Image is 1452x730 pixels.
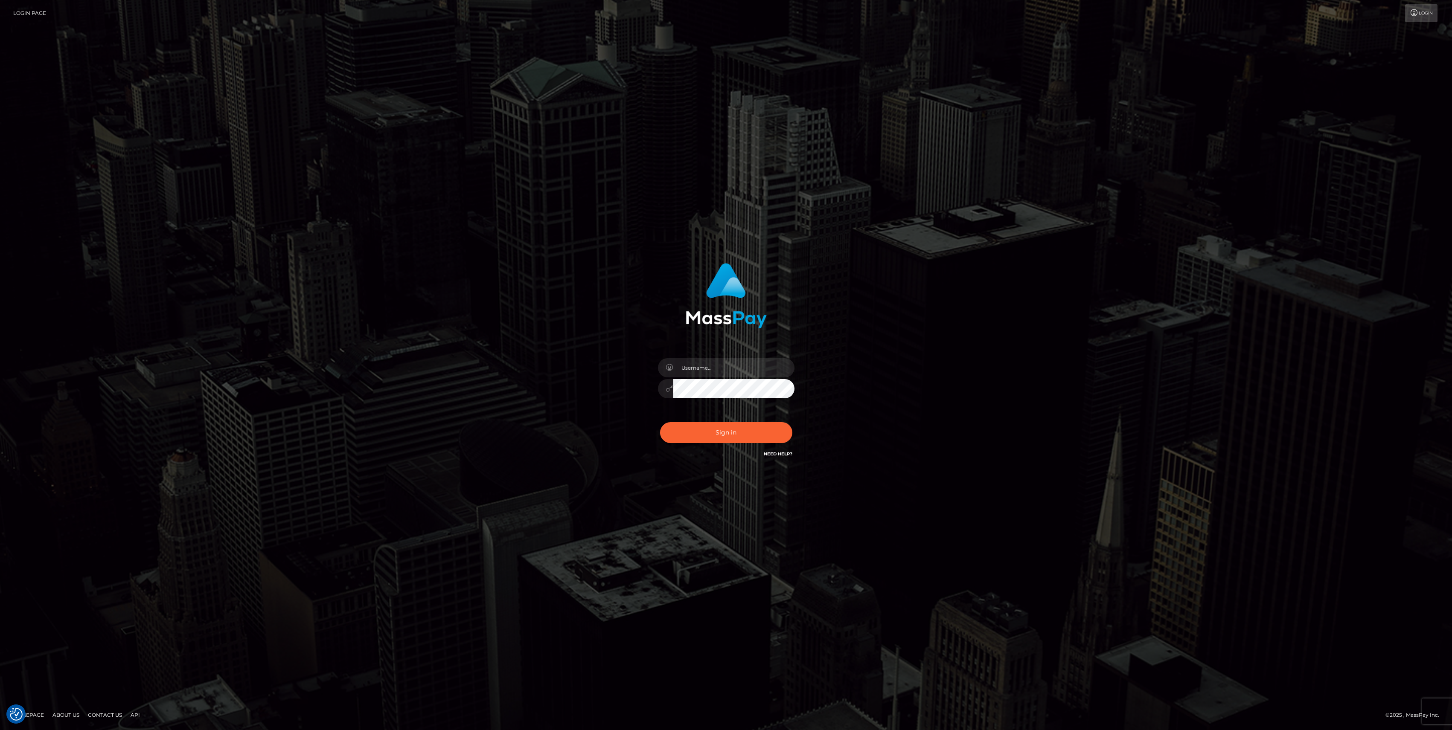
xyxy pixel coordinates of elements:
[49,708,83,721] a: About Us
[764,451,792,457] a: Need Help?
[9,708,47,721] a: Homepage
[660,422,792,443] button: Sign in
[686,263,767,328] img: MassPay Login
[1405,4,1437,22] a: Login
[673,358,794,377] input: Username...
[84,708,125,721] a: Contact Us
[127,708,143,721] a: API
[13,4,46,22] a: Login Page
[1385,710,1446,720] div: © 2025 , MassPay Inc.
[10,708,23,721] img: Revisit consent button
[10,708,23,721] button: Consent Preferences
